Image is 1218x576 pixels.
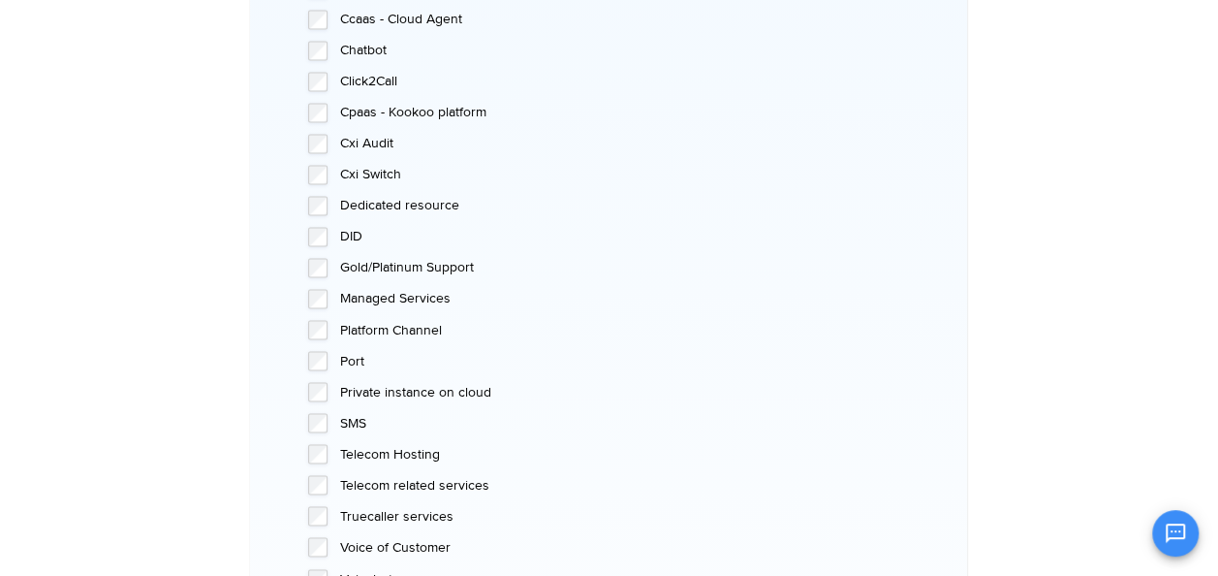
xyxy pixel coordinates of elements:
label: SMS [339,413,880,432]
label: Gold/Platinum Support [339,258,880,277]
label: Private instance on cloud [339,382,880,401]
label: Cxi Switch [339,165,880,184]
label: Cxi Audit [339,134,880,153]
label: Platform Channel [339,320,880,339]
label: Chatbot [339,41,880,60]
label: Ccaas - Cloud Agent [339,10,880,29]
label: Voice of Customer [339,537,880,557]
label: Cpaas - Kookoo platform [339,103,880,122]
label: Telecom Hosting [339,444,880,464]
label: DID [339,227,880,246]
label: Dedicated resource [339,196,880,215]
label: Truecaller services [339,506,880,526]
label: Click2Call [339,72,880,91]
label: Telecom related services [339,475,880,495]
label: Managed Services [339,289,880,308]
button: Open chat [1152,510,1199,557]
label: Port [339,351,880,370]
